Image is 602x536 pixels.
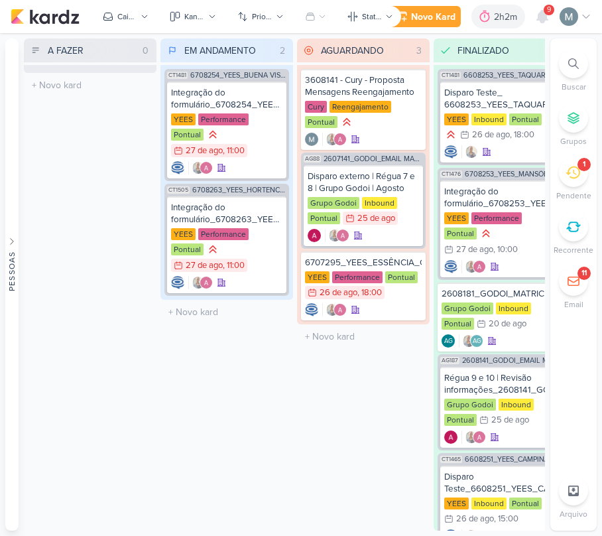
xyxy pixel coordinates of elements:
div: 27 de ago [456,245,493,254]
div: Integração do formulário_6708263_YEES_HORTÊNCIA_SUBIR_CRIATIVO_LEAD_ADS_MUDE-SE_JÁ [171,202,282,226]
img: Caroline Traven De Andrade [444,145,457,159]
span: CT1481 [440,72,461,79]
div: Novo Kard [411,10,455,24]
div: Colaboradores: Iara Santos, Alessandra Gomes [188,276,213,289]
img: Iara Santos [465,431,478,444]
div: 0 [137,44,154,58]
div: Grupo Godoi [308,197,359,209]
div: 26 de ago [320,289,357,297]
div: , 11:00 [223,147,245,155]
span: CT1476 [440,170,462,178]
div: YEES [305,271,330,283]
img: Alessandra Gomes [308,229,321,242]
img: Alessandra Gomes [200,276,213,289]
div: Pontual [509,113,542,125]
li: Ctrl + F [550,49,597,93]
img: Caroline Traven De Andrade [171,276,184,289]
img: Alessandra Gomes [336,229,349,242]
div: Pontual [171,243,204,255]
span: AG88 [304,155,321,163]
img: Iara Santos [326,303,339,316]
p: Email [564,299,583,310]
button: Novo Kard [387,6,461,27]
input: + Novo kard [27,76,154,95]
div: Performance [471,212,522,224]
img: Alessandra Gomes [444,431,457,444]
div: Colaboradores: Iara Santos, Aline Gimenez Graciano [459,334,483,348]
div: Criador(a): Caroline Traven De Andrade [171,276,184,289]
div: Disparo Teste_6608251_YEES_CAMPINAS_DISPARO_E-MAIL MKT [444,471,556,495]
div: Prioridade Alta [340,115,353,129]
div: 6707295_YEES_ESSÊNCIA_CAMPOLIM_CLIENTE_OCULTO [305,257,422,269]
div: 3608141 - Cury - Proposta Mensagens Reengajamento [305,74,422,98]
span: 6608251_YEES_CAMPINAS_DISPARO_E-MAIL MKT [465,456,560,463]
div: Grupo Godoi [444,399,496,411]
div: 26 de ago [456,515,494,523]
div: Inbound [499,399,534,411]
div: , 18:00 [510,131,534,139]
img: Alessandra Gomes [333,133,347,146]
div: Performance [198,228,249,240]
img: Iara Santos [192,161,205,174]
p: Pendente [556,190,591,202]
div: 1 [583,159,585,170]
img: Alessandra Gomes [333,303,347,316]
div: Prioridade Alta [206,243,219,256]
div: Criador(a): Caroline Traven De Andrade [171,161,184,174]
div: Criador(a): Caroline Traven De Andrade [305,303,318,316]
div: Pontual [308,212,340,224]
div: 2 [274,44,290,58]
div: Criador(a): Mariana Amorim [305,133,318,146]
img: Iara Santos [465,260,478,273]
div: Pontual [444,414,477,426]
div: Colaboradores: Iara Santos, Alessandra Gomes [325,229,349,242]
div: Pontual [442,318,474,330]
img: Caroline Traven De Andrade [305,303,318,316]
img: Iara Santos [326,133,339,146]
div: , 15:00 [494,515,518,523]
div: Inbound [496,302,531,314]
div: , 18:00 [357,289,382,297]
div: Pontual [305,116,337,128]
div: Criador(a): Caroline Traven De Andrade [444,260,457,273]
span: CT1481 [167,72,188,79]
div: YEES [444,498,469,509]
div: Colaboradores: Iara Santos, Alessandra Gomes [322,303,347,316]
span: 2608141_GODOI_EMAIL MARKETING_SETEMBRO [462,357,560,364]
div: Reengajamento [330,101,391,113]
div: Pessoas [6,251,18,291]
div: 2608181_GODOI_MATRICULADOS_AGOSTO [442,288,558,300]
div: Pontual [385,271,418,283]
img: Alessandra Gomes [473,431,486,444]
span: CT1465 [440,456,462,463]
div: YEES [171,113,196,125]
div: Inbound [471,113,507,125]
img: Iara Santos [192,276,205,289]
span: 9 [547,5,551,15]
img: Mariana Amorim [305,133,318,146]
img: Alessandra Gomes [473,260,486,273]
button: Pessoas [5,38,19,531]
div: 25 de ago [357,214,395,223]
div: 11 [581,268,587,279]
p: AG [444,338,453,345]
span: 6708253_YEES_MANSÕES_SUBIR_PEÇAS_CAMPANHA [465,170,560,178]
img: Iara Santos [328,229,341,242]
div: Performance [332,271,383,283]
div: Integração do formulário_6708253_YEES_MANSÕES_SUBIR_PEÇAS_CAMPANHA [444,186,556,210]
div: Colaboradores: Iara Santos, Alessandra Gomes [461,260,486,273]
div: Régua 9 e 10 | Revisão informações_2608141_GODOI_EMAIL MARKETING_SETEMBRO [444,372,556,396]
div: Colaboradores: Iara Santos [461,145,478,159]
div: Criador(a): Aline Gimenez Graciano [442,334,455,348]
p: AG [473,338,481,345]
div: Performance [198,113,249,125]
img: Iara Santos [465,145,478,159]
div: Cury [305,101,327,113]
div: Criador(a): Alessandra Gomes [308,229,321,242]
div: Disparo Teste_ 6608253_YEES_TAQUARAL_DISPARO_E-MAIL_MKT [444,87,556,111]
p: Buscar [562,81,586,93]
div: 25 de ago [491,416,529,425]
span: 6608253_YEES_TAQUARAL_DISPARO_E-MAIL_MKT [463,72,560,79]
p: Grupos [560,135,587,147]
div: , 10:00 [493,245,518,254]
